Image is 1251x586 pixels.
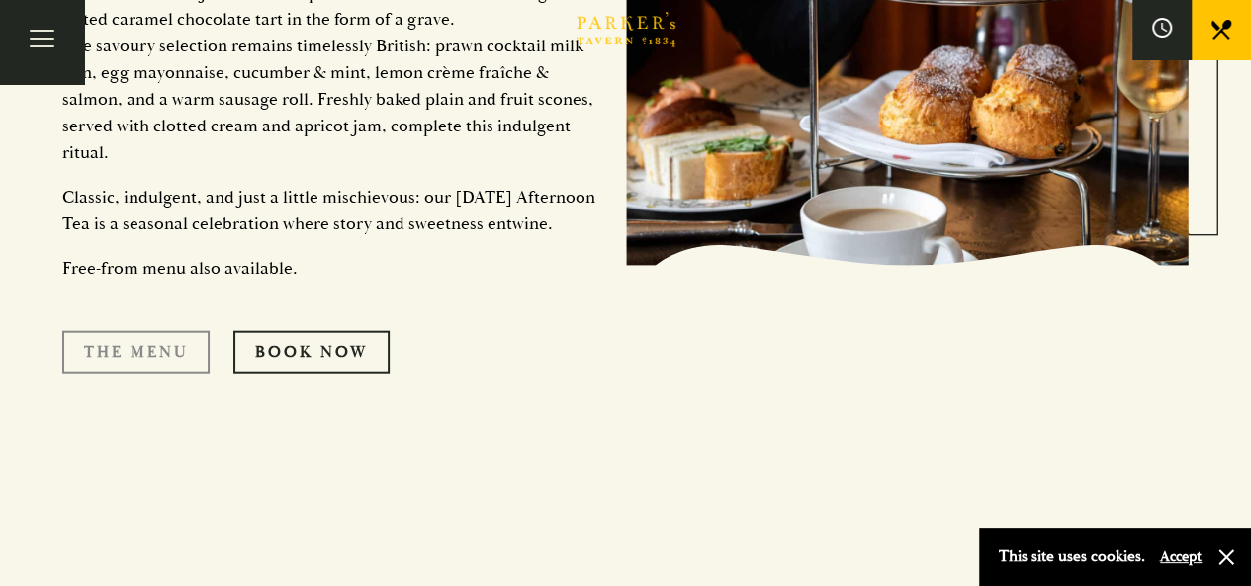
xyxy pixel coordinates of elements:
[233,331,390,373] a: Book Now
[1160,547,1202,566] button: Accept
[62,184,596,237] p: Classic, indulgent, and just a little mischievous: our [DATE] Afternoon Tea is a seasonal celebra...
[1216,547,1236,567] button: Close and accept
[62,331,210,373] a: The Menu
[62,255,596,282] p: Free-from menu also available.
[999,543,1145,571] p: This site uses cookies.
